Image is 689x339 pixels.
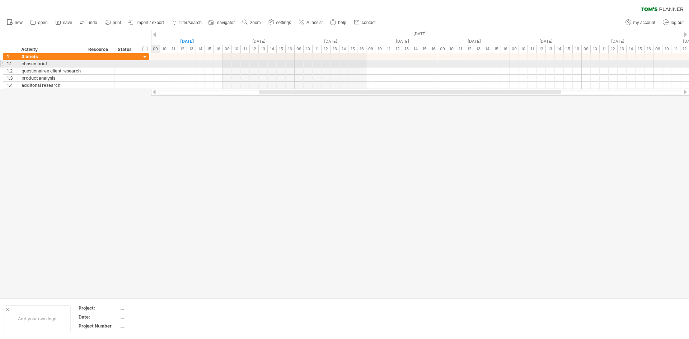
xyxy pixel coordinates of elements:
div: 16 [286,45,295,53]
div: 13 [259,45,268,53]
span: AI assist [306,20,323,25]
div: 13 [618,45,627,53]
div: 3 briefs [22,53,81,60]
div: 15 [205,45,214,53]
div: 1.2 [7,67,18,74]
div: 13 [474,45,483,53]
div: 11 [600,45,609,53]
div: 11 [384,45,393,53]
div: product analysis [22,75,81,81]
div: 13 [187,45,196,53]
a: help [328,18,348,27]
span: log out [671,20,684,25]
div: 15 [348,45,357,53]
a: open [28,18,50,27]
div: 14 [339,45,348,53]
div: 13 [546,45,555,53]
div: additonal research [22,82,81,89]
div: 10 [375,45,384,53]
div: 1.1 [7,60,18,67]
div: 12 [465,45,474,53]
div: 15 [492,45,501,53]
div: 12 [322,45,331,53]
div: 09 [653,45,662,53]
div: Thursday, 11 September 2025 [582,38,653,45]
div: 16 [214,45,223,53]
a: zoom [240,18,263,27]
div: 15 [420,45,429,53]
div: 09 [438,45,447,53]
div: 09 [510,45,519,53]
a: AI assist [297,18,325,27]
div: 1.3 [7,75,18,81]
a: save [53,18,74,27]
div: 11 [671,45,680,53]
div: chosen brief [22,60,81,67]
div: 12 [178,45,187,53]
div: Project Number [79,323,118,329]
div: 15 [277,45,286,53]
div: 16 [429,45,438,53]
span: import / export [136,20,164,25]
div: .... [119,305,180,311]
div: 10 [662,45,671,53]
span: navigator [217,20,235,25]
div: 14 [196,45,205,53]
span: new [15,20,23,25]
a: settings [267,18,293,27]
div: 11 [456,45,465,53]
div: Project: [79,305,118,311]
div: 16 [357,45,366,53]
div: Sunday, 7 September 2025 [295,38,366,45]
div: 1.4 [7,82,18,89]
div: questionairee client research [22,67,81,74]
a: print [103,18,123,27]
a: navigator [207,18,237,27]
span: open [38,20,48,25]
div: 15 [636,45,645,53]
div: 14 [268,45,277,53]
div: 14 [555,45,564,53]
span: settings [276,20,291,25]
div: .... [119,314,180,320]
div: 12 [250,45,259,53]
div: .... [119,323,180,329]
div: Add your own logo [4,305,71,332]
a: new [5,18,25,27]
div: Tuesday, 9 September 2025 [438,38,510,45]
a: import / export [127,18,166,27]
div: 11 [169,45,178,53]
div: 14 [483,45,492,53]
div: Activity [21,46,81,53]
a: undo [78,18,99,27]
a: contact [352,18,378,27]
span: filter/search [179,20,202,25]
div: Date: [79,314,118,320]
div: 11 [241,45,250,53]
span: my account [633,20,655,25]
div: 10 [519,45,528,53]
span: help [338,20,346,25]
a: filter/search [170,18,204,27]
div: 10 [447,45,456,53]
div: 11 [313,45,322,53]
div: 12 [537,45,546,53]
div: Monday, 8 September 2025 [366,38,438,45]
div: 10 [591,45,600,53]
div: 15 [564,45,573,53]
div: 16 [645,45,653,53]
div: 14 [627,45,636,53]
div: 1 [7,53,18,60]
div: 13 [331,45,339,53]
div: 16 [501,45,510,53]
span: save [63,20,72,25]
div: 13 [402,45,411,53]
div: 09 [582,45,591,53]
div: 12 [393,45,402,53]
span: undo [88,20,97,25]
div: Friday, 5 September 2025 [151,38,223,45]
div: 10 [160,45,169,53]
div: 09 [223,45,232,53]
div: Status [118,46,133,53]
a: my account [624,18,657,27]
